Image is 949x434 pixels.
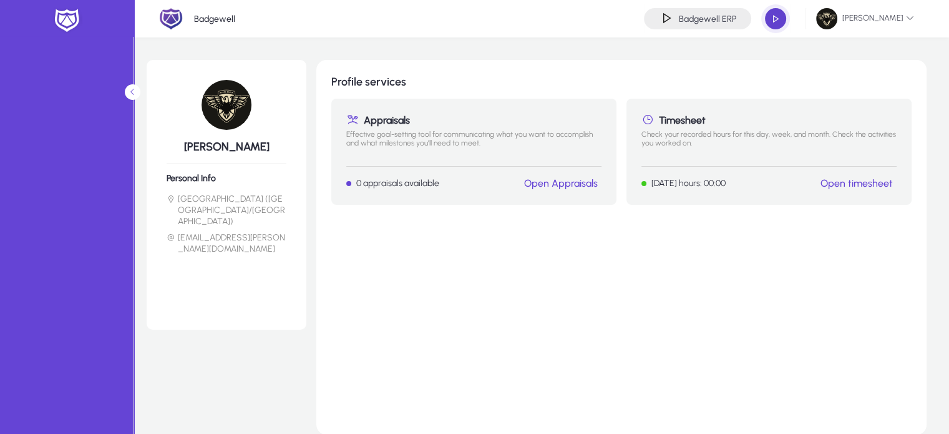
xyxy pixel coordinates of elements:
[346,114,601,126] h1: Appraisals
[524,177,598,189] a: Open Appraisals
[520,177,601,190] button: Open Appraisals
[806,7,924,30] button: [PERSON_NAME]
[167,173,286,184] h6: Personal Info
[51,7,82,34] img: white-logo.png
[356,178,439,189] p: 0 appraisals available
[820,177,893,189] a: Open timesheet
[167,232,286,255] li: [EMAIL_ADDRESS][PERSON_NAME][DOMAIN_NAME]
[194,14,235,24] p: Badgewell
[641,130,897,156] p: Check your recorded hours for this day, week, and month. Check the activities you worked on.
[641,114,897,126] h1: Timesheet
[816,8,914,29] span: [PERSON_NAME]
[346,130,601,156] p: Effective goal-setting tool for communicating what you want to accomplish and what milestones you...
[817,177,897,190] button: Open timesheet
[679,14,736,24] h4: Badgewell ERP
[159,7,183,31] img: 2.png
[816,8,837,29] img: 77.jpg
[167,194,286,227] li: [GEOGRAPHIC_DATA] ([GEOGRAPHIC_DATA]/[GEOGRAPHIC_DATA])
[651,178,726,189] p: [DATE] hours: 00:00
[167,140,286,154] h5: [PERSON_NAME]
[202,80,251,130] img: 77.jpg
[331,75,912,89] h1: Profile services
